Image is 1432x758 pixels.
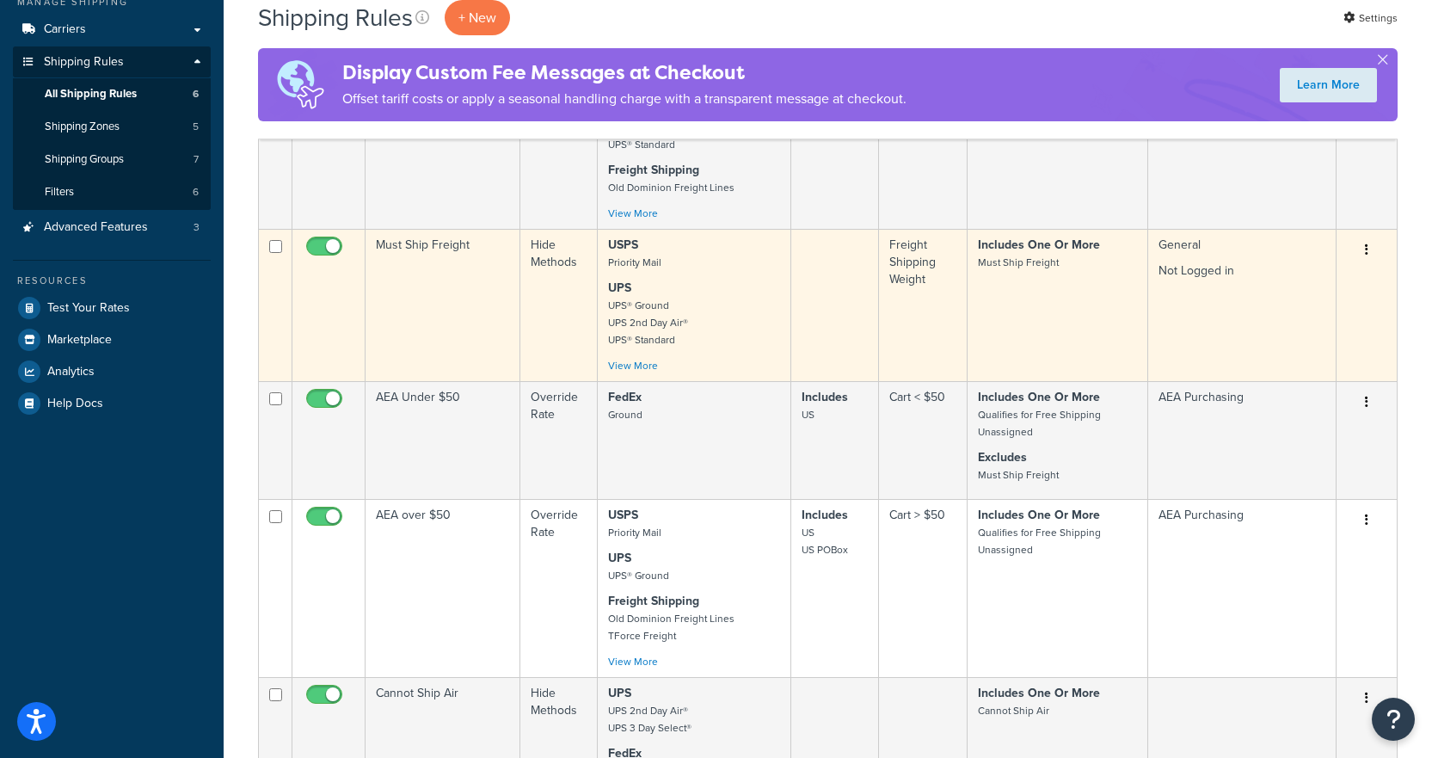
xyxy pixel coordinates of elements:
[978,236,1100,254] strong: Includes One Or More
[342,59,907,87] h4: Display Custom Fee Messages at Checkout
[978,388,1100,406] strong: Includes One Or More
[342,87,907,111] p: Offset tariff costs or apply a seasonal handling charge with a transparent message at checkout.
[879,499,968,677] td: Cart > $50
[802,407,814,422] small: US
[978,407,1101,440] small: Qualifies for Free Shipping Unassigned
[1159,262,1325,280] p: Not Logged in
[13,274,211,288] div: Resources
[13,324,211,355] a: Marketplace
[978,684,1100,702] strong: Includes One Or More
[13,356,211,387] a: Analytics
[608,506,638,524] strong: USPS
[608,549,631,567] strong: UPS
[1280,68,1377,102] a: Learn More
[13,14,211,46] a: Carriers
[978,448,1027,466] strong: Excludes
[802,388,848,406] strong: Includes
[13,111,211,143] li: Shipping Zones
[44,220,148,235] span: Advanced Features
[366,499,520,677] td: AEA over $50
[978,467,1059,483] small: Must Ship Freight
[13,78,211,110] li: All Shipping Rules
[13,388,211,419] a: Help Docs
[366,229,520,381] td: Must Ship Freight
[13,212,211,243] li: Advanced Features
[608,525,661,540] small: Priority Mail
[45,87,137,102] span: All Shipping Rules
[608,388,642,406] strong: FedEx
[608,279,631,297] strong: UPS
[45,152,124,167] span: Shipping Groups
[608,255,661,270] small: Priority Mail
[1148,51,1337,229] td: General
[608,684,631,702] strong: UPS
[608,161,699,179] strong: Freight Shipping
[520,499,598,677] td: Override Rate
[13,293,211,324] a: Test Your Rates
[608,654,658,669] a: View More
[978,506,1100,524] strong: Includes One Or More
[802,525,848,558] small: US US POBox
[802,506,848,524] strong: Includes
[366,51,520,229] td: Free Shipping Over Cart $ Minimum
[193,185,199,200] span: 6
[520,381,598,499] td: Override Rate
[44,55,124,70] span: Shipping Rules
[258,48,342,121] img: duties-banner-06bc72dcb5fe05cb3f9472aba00be2ae8eb53ab6f0d8bb03d382ba314ac3c341.png
[13,78,211,110] a: All Shipping Rules 6
[608,407,642,422] small: Ground
[520,51,598,229] td: Free Shipping
[44,22,86,37] span: Carriers
[13,46,211,210] li: Shipping Rules
[47,365,95,379] span: Analytics
[608,592,699,610] strong: Freight Shipping
[608,298,688,348] small: UPS® Ground UPS 2nd Day Air® UPS® Standard
[879,229,968,381] td: Freight Shipping Weight
[879,51,968,229] td: Minimum Cart Subtotal
[13,111,211,143] a: Shipping Zones 5
[193,120,199,134] span: 5
[47,333,112,348] span: Marketplace
[13,176,211,208] a: Filters 6
[978,703,1049,718] small: Cannot Ship Air
[13,212,211,243] a: Advanced Features 3
[193,87,199,102] span: 6
[45,185,74,200] span: Filters
[13,46,211,78] a: Shipping Rules
[608,236,638,254] strong: USPS
[608,703,691,736] small: UPS 2nd Day Air® UPS 3 Day Select®
[194,152,199,167] span: 7
[45,120,120,134] span: Shipping Zones
[47,301,130,316] span: Test Your Rates
[1372,698,1415,741] button: Open Resource Center
[1148,499,1337,677] td: AEA Purchasing
[978,255,1059,270] small: Must Ship Freight
[366,381,520,499] td: AEA Under $50
[258,1,413,34] h1: Shipping Rules
[194,220,200,235] span: 3
[1148,229,1337,381] td: General
[978,525,1101,558] small: Qualifies for Free Shipping Unassigned
[608,611,734,644] small: Old Dominion Freight Lines TForce Freight
[47,397,103,411] span: Help Docs
[608,206,658,221] a: View More
[520,229,598,381] td: Hide Methods
[13,144,211,176] a: Shipping Groups 7
[879,381,968,499] td: Cart < $50
[1148,381,1337,499] td: AEA Purchasing
[608,568,669,583] small: UPS® Ground
[13,144,211,176] li: Shipping Groups
[13,176,211,208] li: Filters
[608,180,734,195] small: Old Dominion Freight Lines
[1343,6,1398,30] a: Settings
[608,358,658,373] a: View More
